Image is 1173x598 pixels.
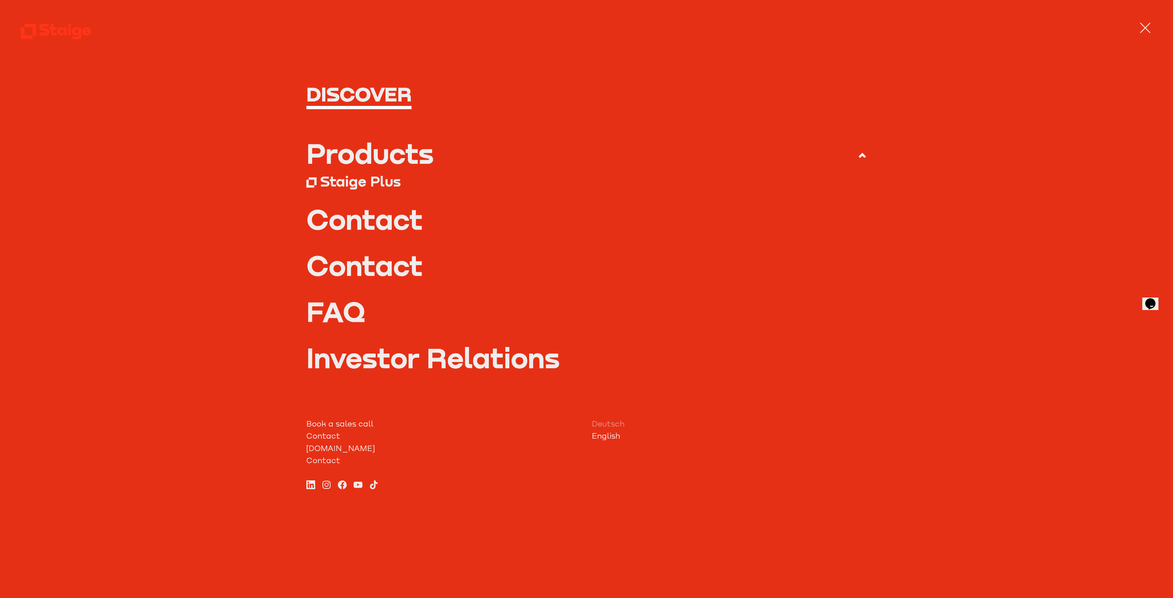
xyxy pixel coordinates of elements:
[306,298,867,325] a: FAQ
[306,205,867,233] a: Contact
[306,344,867,372] a: Investor Relations
[306,418,581,430] a: Book a sales call
[592,418,867,430] a: Deutsch
[306,442,581,454] a: [DOMAIN_NAME]
[306,139,434,167] div: Products
[306,251,867,279] a: Contact
[306,171,867,191] a: Staige Plus
[306,430,581,442] a: Contact
[1142,288,1166,310] iframe: chat widget
[306,454,581,466] a: Contact
[320,173,401,190] div: Staige Plus
[592,430,867,442] a: English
